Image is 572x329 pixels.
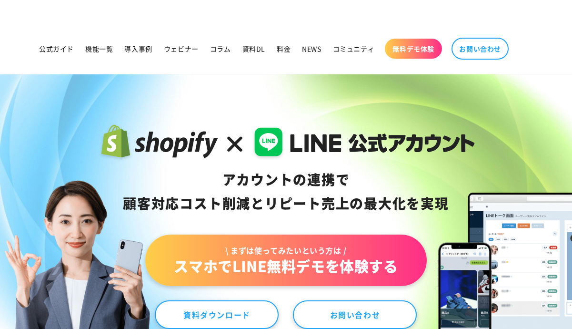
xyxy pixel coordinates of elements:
a: お問い合わせ [293,300,417,329]
a: 公式ガイド [33,39,80,59]
a: 資料ダウンロード [155,300,279,329]
span: \ まずは使ってみたいという方は / [174,245,398,256]
span: NEWS [302,44,321,53]
a: NEWS [296,39,327,59]
a: 無料デモ体験 [385,39,442,59]
span: 資料DL [242,44,265,53]
span: 機能一覧 [85,44,113,53]
a: \ まずは使ってみたいという方は /スマホでLINE無料デモを体験する [145,235,426,286]
span: コラム [210,44,231,53]
a: お問い合わせ [452,38,509,60]
a: ウェビナー [158,39,204,59]
span: 導入事例 [124,44,152,53]
span: 無料デモ体験 [392,44,434,53]
span: 料金 [277,44,291,53]
span: 公式ガイド [39,44,74,53]
div: アカウントの連携で 顧客対応コスト削減と リピート売上の 最大化を実現 [97,168,475,216]
a: 導入事例 [119,39,158,59]
span: コミュニティ [333,44,375,53]
span: ウェビナー [164,44,199,53]
span: お問い合わせ [459,44,501,53]
a: 料金 [271,39,296,59]
a: コミュニティ [327,39,381,59]
a: 資料DL [237,39,271,59]
a: 機能一覧 [80,39,119,59]
a: コラム [204,39,237,59]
